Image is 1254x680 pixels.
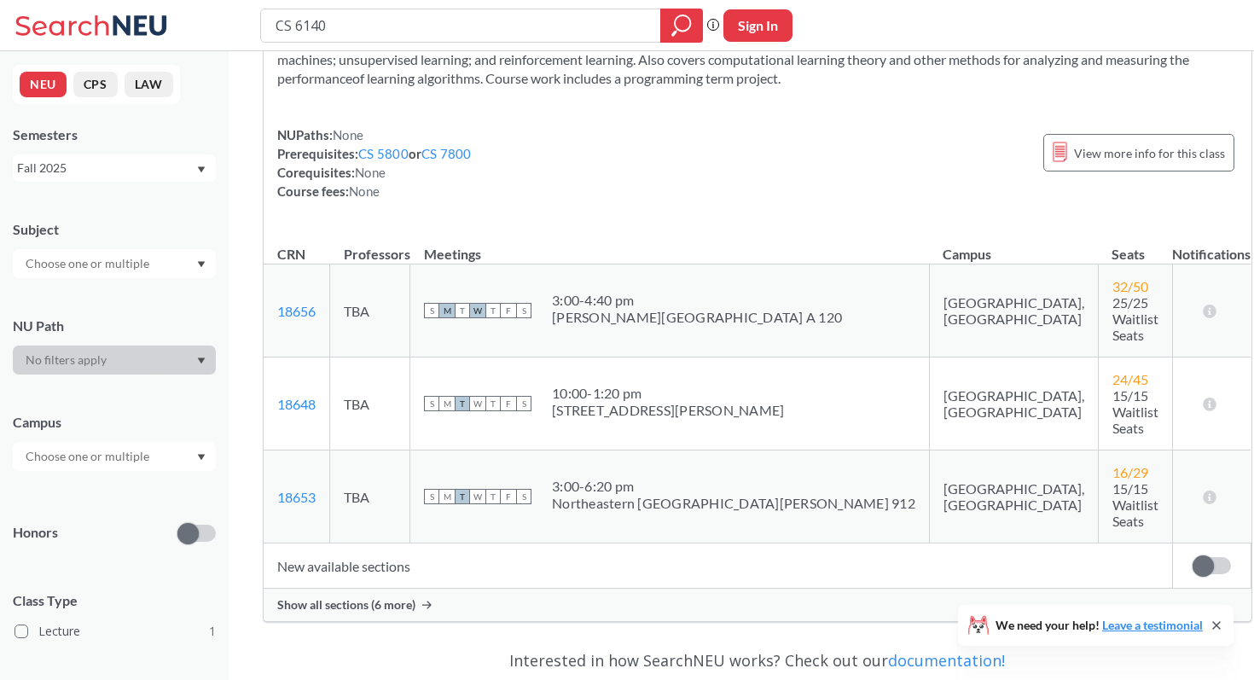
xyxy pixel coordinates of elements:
span: 15/15 Waitlist Seats [1112,387,1158,436]
span: 1 [209,622,216,641]
input: Class, professor, course number, "phrase" [274,11,648,40]
div: Semesters [13,125,216,144]
a: 18656 [277,303,316,319]
a: CS 5800 [358,146,409,161]
th: Seats [1098,228,1172,264]
span: F [501,303,516,318]
button: NEU [20,72,67,97]
svg: Dropdown arrow [197,454,206,461]
button: LAW [125,72,173,97]
span: M [439,489,455,504]
td: [GEOGRAPHIC_DATA], [GEOGRAPHIC_DATA] [929,264,1098,357]
svg: Dropdown arrow [197,166,206,173]
span: S [516,303,531,318]
svg: magnifying glass [671,14,692,38]
div: 3:00 - 4:40 pm [552,292,842,309]
span: S [516,396,531,411]
span: T [455,396,470,411]
span: T [485,396,501,411]
span: 32 / 50 [1112,278,1148,294]
input: Choose one or multiple [17,446,160,467]
td: TBA [330,264,410,357]
span: None [349,183,380,199]
a: Leave a testimonial [1102,618,1203,632]
label: Lecture [15,620,216,642]
div: NU Path [13,317,216,335]
div: Northeastern [GEOGRAPHIC_DATA][PERSON_NAME] 912 [552,495,915,512]
div: NUPaths: Prerequisites: or Corequisites: Course fees: [277,125,472,201]
span: Show all sections (6 more) [277,597,415,613]
button: Sign In [723,9,792,42]
button: CPS [73,72,118,97]
th: Campus [929,228,1098,264]
span: F [501,489,516,504]
span: W [470,396,485,411]
a: 18653 [277,489,316,505]
a: CS 7800 [421,146,472,161]
span: M [439,396,455,411]
svg: Dropdown arrow [197,357,206,364]
span: View more info for this class [1074,142,1225,164]
div: CRN [277,245,305,264]
td: [GEOGRAPHIC_DATA], [GEOGRAPHIC_DATA] [929,450,1098,543]
div: 10:00 - 1:20 pm [552,385,784,402]
span: T [485,489,501,504]
a: documentation! [888,650,1005,671]
div: [PERSON_NAME][GEOGRAPHIC_DATA] A 120 [552,309,842,326]
div: Subject [13,220,216,239]
td: [GEOGRAPHIC_DATA], [GEOGRAPHIC_DATA] [929,357,1098,450]
span: M [439,303,455,318]
th: Meetings [410,228,930,264]
th: Professors [330,228,410,264]
span: W [470,489,485,504]
a: 18648 [277,396,316,412]
span: F [501,396,516,411]
span: 16 / 29 [1112,464,1148,480]
span: None [333,127,363,142]
span: T [455,489,470,504]
span: 25/25 Waitlist Seats [1112,294,1158,343]
td: New available sections [264,543,1172,589]
p: Honors [13,523,58,543]
span: S [424,489,439,504]
span: 24 / 45 [1112,371,1148,387]
span: None [355,165,386,180]
div: Fall 2025Dropdown arrow [13,154,216,182]
span: T [455,303,470,318]
div: magnifying glass [660,9,703,43]
div: Show all sections (6 more) [264,589,1251,621]
div: Dropdown arrow [13,442,216,471]
span: Class Type [13,591,216,610]
div: Dropdown arrow [13,249,216,278]
th: Notifications [1172,228,1251,264]
div: 3:00 - 6:20 pm [552,478,915,495]
span: S [424,396,439,411]
div: [STREET_ADDRESS][PERSON_NAME] [552,402,784,419]
div: Fall 2025 [17,159,195,177]
span: 15/15 Waitlist Seats [1112,480,1158,529]
span: W [470,303,485,318]
input: Choose one or multiple [17,253,160,274]
div: Campus [13,413,216,432]
div: Dropdown arrow [13,346,216,375]
span: S [424,303,439,318]
span: We need your help! [996,619,1203,631]
td: TBA [330,450,410,543]
td: TBA [330,357,410,450]
svg: Dropdown arrow [197,261,206,268]
span: T [485,303,501,318]
span: S [516,489,531,504]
